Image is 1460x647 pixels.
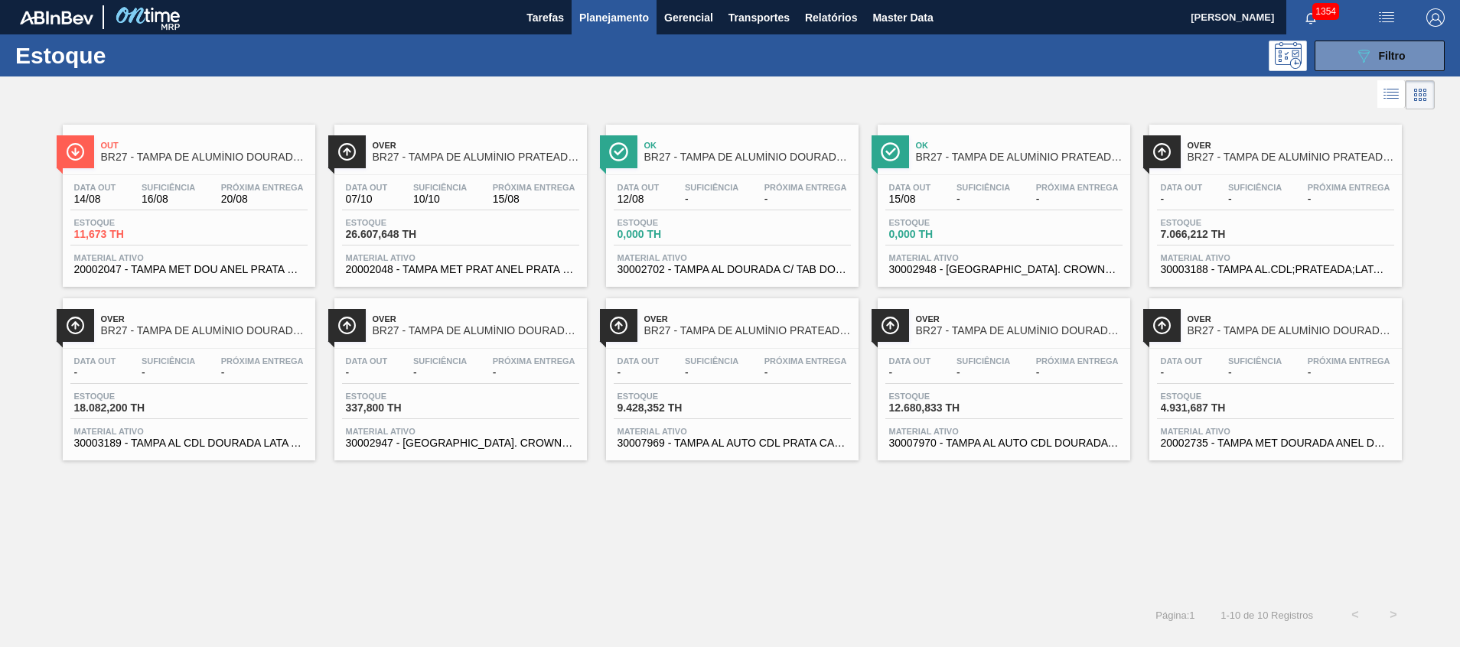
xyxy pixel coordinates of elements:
[493,356,575,366] span: Próxima Entrega
[618,264,847,275] span: 30002702 - TAMPA AL DOURADA C/ TAB DOURADO
[1161,392,1268,401] span: Estoque
[74,253,304,262] span: Material ativo
[1228,356,1282,366] span: Suficiência
[346,392,453,401] span: Estoque
[1377,80,1406,109] div: Visão em Lista
[889,183,931,192] span: Data out
[916,325,1123,337] span: BR27 - TAMPA DE ALUMÍNIO DOURADA CANPACK CDL
[728,8,790,27] span: Transportes
[337,142,357,161] img: Ícone
[1336,596,1374,634] button: <
[889,392,996,401] span: Estoque
[1161,356,1203,366] span: Data out
[15,47,244,64] h1: Estoque
[1228,193,1282,205] span: -
[889,229,996,240] span: 0,000 TH
[74,218,181,227] span: Estoque
[413,193,467,205] span: 10/10
[956,356,1010,366] span: Suficiência
[644,151,851,163] span: BR27 - TAMPA DE ALUMÍNIO DOURADA TAB DOURADO
[764,183,847,192] span: Próxima Entrega
[1036,183,1119,192] span: Próxima Entrega
[221,367,304,379] span: -
[956,193,1010,205] span: -
[323,113,595,287] a: ÍconeOverBR27 - TAMPA DE ALUMÍNIO PRATEADA MINASData out07/10Suficiência10/10Próxima Entrega15/08...
[66,316,85,335] img: Ícone
[685,193,738,205] span: -
[1286,7,1335,28] button: Notificações
[866,113,1138,287] a: ÍconeOkBR27 - TAMPA DE ALUMÍNIO PRATEADA CROWN ISEData out15/08Suficiência-Próxima Entrega-Estoqu...
[346,402,453,414] span: 337,800 TH
[373,141,579,150] span: Over
[221,356,304,366] span: Próxima Entrega
[74,356,116,366] span: Data out
[346,218,453,227] span: Estoque
[74,367,116,379] span: -
[916,314,1123,323] span: Over
[956,367,1010,379] span: -
[609,142,628,161] img: Ícone
[1188,141,1394,150] span: Over
[346,193,388,205] span: 07/10
[618,392,725,401] span: Estoque
[142,356,195,366] span: Suficiência
[493,183,575,192] span: Próxima Entrega
[595,287,866,460] a: ÍconeOverBR27 - TAMPA DE ALUMÍNIO PRATEADA CANPACK CDLData out-Suficiência-Próxima Entrega-Estoqu...
[101,141,308,150] span: Out
[1036,367,1119,379] span: -
[413,183,467,192] span: Suficiência
[618,218,725,227] span: Estoque
[101,314,308,323] span: Over
[346,356,388,366] span: Data out
[1269,41,1307,71] div: Pogramando: nenhum usuário selecionado
[74,264,304,275] span: 20002047 - TAMPA MET DOU ANEL PRATA CERVEJA CX600
[74,183,116,192] span: Data out
[1161,193,1203,205] span: -
[579,8,649,27] span: Planejamento
[346,264,575,275] span: 20002048 - TAMPA MET PRAT ANEL PRATA CERVEJA CX600
[664,8,713,27] span: Gerencial
[889,253,1119,262] span: Material ativo
[618,229,725,240] span: 0,000 TH
[805,8,857,27] span: Relatórios
[413,367,467,379] span: -
[685,367,738,379] span: -
[1161,367,1203,379] span: -
[618,193,660,205] span: 12/08
[101,325,308,337] span: BR27 - TAMPA DE ALUMÍNIO DOURADA BALL CDL
[1152,142,1172,161] img: Ícone
[889,264,1119,275] span: 30002948 - TAMPA AL. CROWN; PRATA; ISE
[142,367,195,379] span: -
[1406,80,1435,109] div: Visão em Cards
[685,356,738,366] span: Suficiência
[1312,3,1339,20] span: 1354
[493,367,575,379] span: -
[764,356,847,366] span: Próxima Entrega
[618,183,660,192] span: Data out
[889,218,996,227] span: Estoque
[51,287,323,460] a: ÍconeOverBR27 - TAMPA DE ALUMÍNIO DOURADA BALL CDLData out-Suficiência-Próxima Entrega-Estoque18....
[1188,314,1394,323] span: Over
[66,142,85,161] img: Ícone
[866,287,1138,460] a: ÍconeOverBR27 - TAMPA DE ALUMÍNIO DOURADA CANPACK CDLData out-Suficiência-Próxima Entrega-Estoque...
[373,151,579,163] span: BR27 - TAMPA DE ALUMÍNIO PRATEADA MINAS
[618,253,847,262] span: Material ativo
[74,402,181,414] span: 18.082,200 TH
[618,427,847,436] span: Material ativo
[1161,253,1390,262] span: Material ativo
[1161,264,1390,275] span: 30003188 - TAMPA AL.CDL;PRATEADA;LATA-AUTOMATICA;
[956,183,1010,192] span: Suficiência
[74,193,116,205] span: 14/08
[493,193,575,205] span: 15/08
[1379,50,1406,62] span: Filtro
[346,253,575,262] span: Material ativo
[373,314,579,323] span: Over
[1228,367,1282,379] span: -
[609,316,628,335] img: Ícone
[101,151,308,163] span: BR27 - TAMPA DE ALUMÍNIO DOURADA TAB PRATA MINAS
[221,183,304,192] span: Próxima Entrega
[644,314,851,323] span: Over
[1152,316,1172,335] img: Ícone
[644,325,851,337] span: BR27 - TAMPA DE ALUMÍNIO PRATEADA CANPACK CDL
[1426,8,1445,27] img: Logout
